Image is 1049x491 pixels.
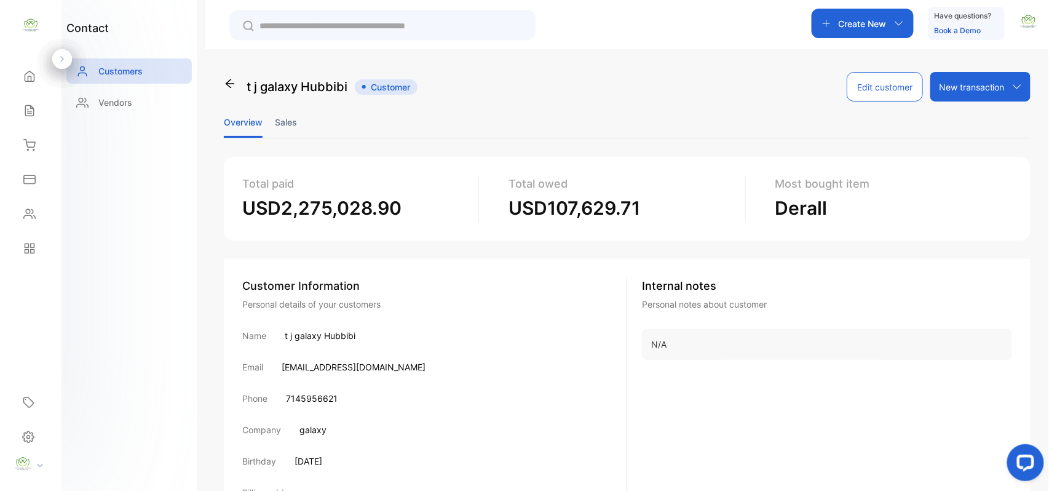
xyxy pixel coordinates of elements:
[98,65,143,78] p: Customers
[939,81,1005,94] p: New transaction
[242,329,266,342] p: Name
[242,298,627,311] div: Personal details of your customers
[295,455,322,468] p: [DATE]
[242,455,276,468] p: Birthday
[935,26,981,35] a: Book a Demo
[997,439,1049,491] iframe: LiveChat chat widget
[282,361,426,373] p: [EMAIL_ADDRESS][DOMAIN_NAME]
[812,9,914,38] button: Create New
[66,90,192,115] a: Vendors
[935,10,992,22] p: Have questions?
[242,423,281,436] p: Company
[847,72,923,102] button: Edit customer
[242,197,402,219] span: USD2,275,028.90
[775,175,1002,192] p: Most bought item
[651,338,1003,351] p: N/A
[839,17,887,30] p: Create New
[285,329,355,342] p: t j galaxy Hubbibi
[775,194,1002,222] p: Derall
[224,106,263,138] li: Overview
[642,298,1012,311] p: Personal notes about customer
[242,392,267,405] p: Phone
[1019,9,1038,38] button: avatar
[242,175,469,192] p: Total paid
[509,197,640,219] span: USD107,629.71
[242,361,263,373] p: Email
[642,277,1012,294] p: Internal notes
[509,175,735,192] p: Total owed
[98,96,132,109] p: Vendors
[22,16,40,34] img: logo
[247,78,347,96] p: t j galaxy Hubbibi
[242,277,627,294] div: Customer Information
[286,392,338,405] p: 7145956621
[14,455,32,473] img: profile
[66,20,109,36] h1: contact
[299,423,327,436] p: galaxy
[1019,12,1038,31] img: avatar
[355,79,418,95] span: Customer
[66,58,192,84] a: Customers
[275,106,297,138] li: Sales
